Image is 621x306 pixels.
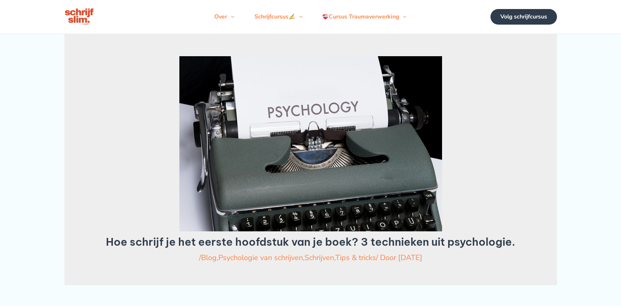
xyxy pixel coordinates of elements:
[204,5,416,29] nav: Navigatie op de site: Menu
[323,14,328,20] img: ❤️‍🩹
[305,253,334,263] a: Schrijven
[179,56,442,231] img: Hoe schrijf je het eerste hoofdstuk van je boek? Gebruik deze drie technieken uit de psychologie
[399,5,406,29] span: Menu schakelen
[204,5,244,29] a: OverMenu schakelen
[201,253,217,263] a: Blog
[201,253,376,263] span: , , ,
[95,235,527,248] h1: Hoe schrijf je het eerste hoofdstuk van je boek? 3 technieken uit psychologie.
[398,253,422,263] a: [DATE]
[289,14,295,20] img: ✍️
[335,253,376,263] a: Tips & tricks
[312,5,416,29] a: Cursus TraumaverwerkingMenu schakelen
[64,7,95,26] img: schrijfcursus schrijfslim academy
[227,5,234,29] span: Menu schakelen
[490,9,557,25] a: Volg schrijfcursus
[218,253,303,263] a: Psychologie van schrijven
[245,5,312,29] a: SchrijfcursusMenu schakelen
[95,252,527,263] div: / / Door
[295,5,302,29] span: Menu schakelen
